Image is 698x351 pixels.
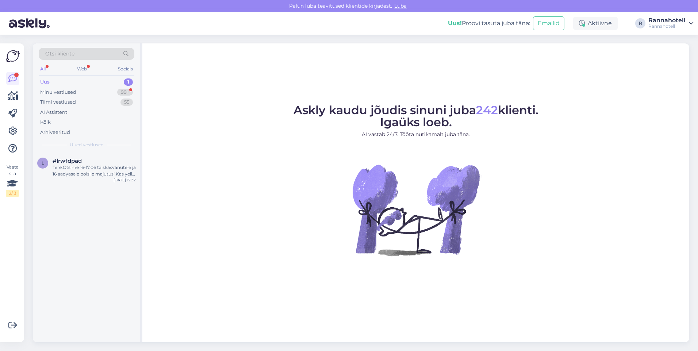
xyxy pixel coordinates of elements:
[40,129,70,136] div: Arhiveeritud
[392,3,409,9] span: Luba
[40,119,51,126] div: Kõik
[42,160,44,166] span: l
[120,99,133,106] div: 55
[635,18,645,28] div: R
[40,78,50,86] div: Uus
[114,177,136,183] div: [DATE] 17:32
[53,164,136,177] div: Tere.Otsime 16-17.06 täiskasvanutele ja 16 aadyasele poisile majutusi.Kas yeil on modahi pakkuda?
[648,23,686,29] div: Rannahotell
[6,164,19,197] div: Vaata siia
[40,109,67,116] div: AI Assistent
[40,89,76,96] div: Minu vestlused
[294,131,538,138] p: AI vastab 24/7. Tööta nutikamalt juba täna.
[124,78,133,86] div: 1
[6,49,20,63] img: Askly Logo
[448,19,530,28] div: Proovi tasuta juba täna:
[39,64,47,74] div: All
[533,16,564,30] button: Emailid
[76,64,88,74] div: Web
[476,103,498,117] span: 242
[648,18,686,23] div: Rannahotell
[53,158,82,164] span: #lrwfdpad
[573,17,618,30] div: Aktiivne
[45,50,74,58] span: Otsi kliente
[40,99,76,106] div: Tiimi vestlused
[70,142,104,148] span: Uued vestlused
[117,89,133,96] div: 99+
[6,190,19,197] div: 2 / 3
[648,18,694,29] a: RannahotellRannahotell
[294,103,538,129] span: Askly kaudu jõudis sinuni juba klienti. Igaüks loeb.
[350,144,482,275] img: No Chat active
[448,20,462,27] b: Uus!
[116,64,134,74] div: Socials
